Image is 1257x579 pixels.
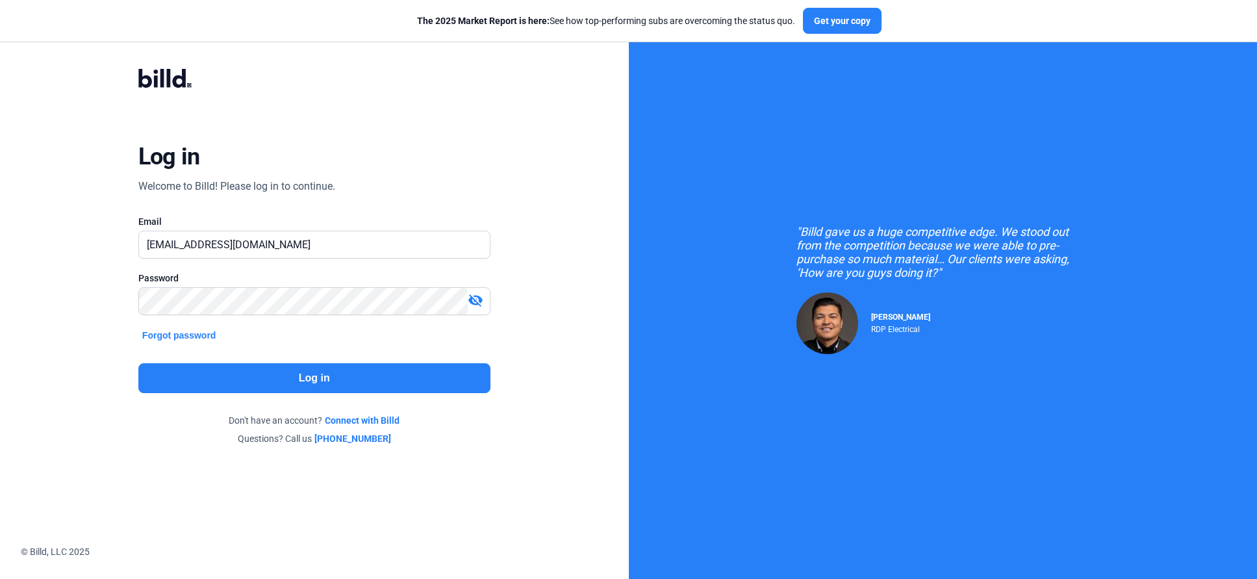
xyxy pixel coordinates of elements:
[417,14,795,27] div: See how top-performing subs are overcoming the status quo.
[468,292,483,308] mat-icon: visibility_off
[138,363,490,393] button: Log in
[138,432,490,445] div: Questions? Call us
[417,16,550,26] span: The 2025 Market Report is here:
[138,328,220,342] button: Forgot password
[871,313,930,322] span: [PERSON_NAME]
[803,8,882,34] button: Get your copy
[138,414,490,427] div: Don't have an account?
[325,414,400,427] a: Connect with Billd
[138,179,335,194] div: Welcome to Billd! Please log in to continue.
[138,272,490,285] div: Password
[138,215,490,228] div: Email
[138,142,200,171] div: Log in
[796,225,1089,279] div: "Billd gave us a huge competitive edge. We stood out from the competition because we were able to...
[796,292,858,354] img: Raul Pacheco
[314,432,391,445] a: [PHONE_NUMBER]
[871,322,930,334] div: RDP Electrical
